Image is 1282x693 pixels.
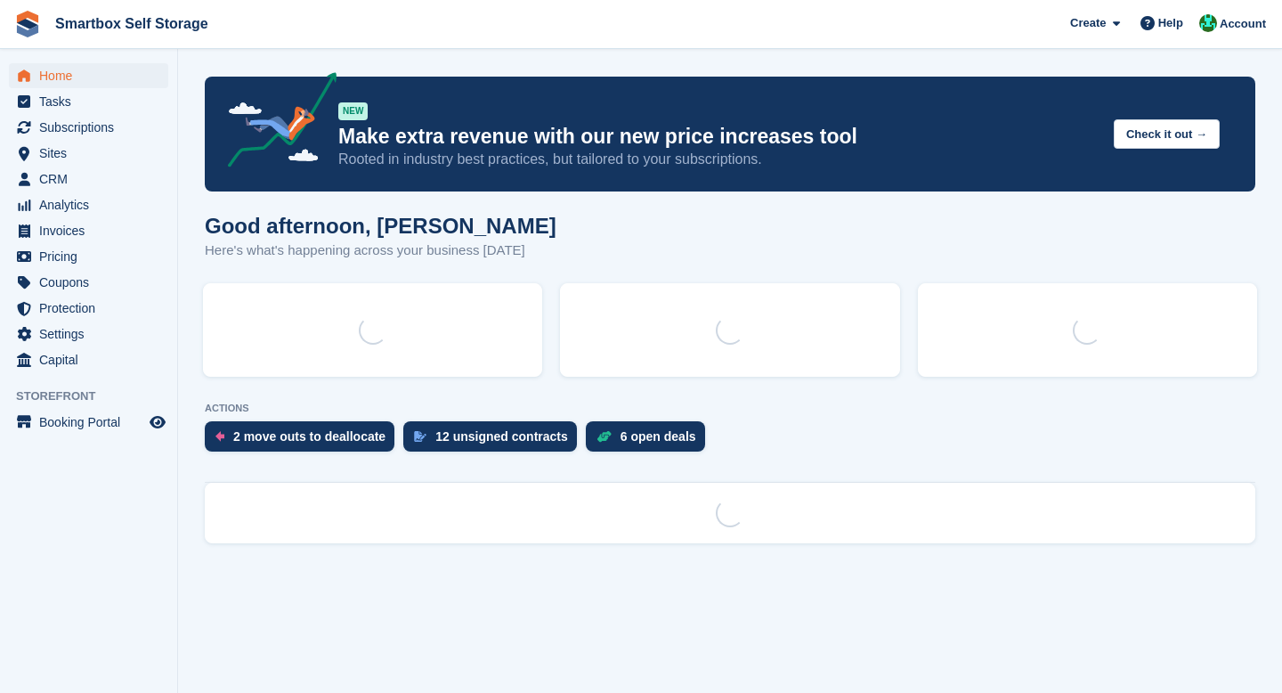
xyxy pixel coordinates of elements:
[338,150,1099,169] p: Rooted in industry best practices, but tailored to your subscriptions.
[9,218,168,243] a: menu
[9,410,168,435] a: menu
[205,241,556,261] p: Here's what's happening across your business [DATE]
[435,429,568,444] div: 12 unsigned contracts
[39,115,146,140] span: Subscriptions
[9,63,168,88] a: menu
[9,192,168,217] a: menu
[39,270,146,295] span: Coupons
[9,322,168,346] a: menu
[586,421,714,461] a: 6 open deals
[39,347,146,372] span: Capital
[9,115,168,140] a: menu
[205,214,556,238] h1: Good afternoon, [PERSON_NAME]
[621,429,696,444] div: 6 open deals
[39,192,146,217] span: Analytics
[39,89,146,114] span: Tasks
[338,102,368,120] div: NEW
[338,124,1099,150] p: Make extra revenue with our new price increases tool
[39,63,146,88] span: Home
[1114,119,1220,149] button: Check it out →
[39,296,146,321] span: Protection
[9,347,168,372] a: menu
[205,421,403,461] a: 2 move outs to deallocate
[9,296,168,321] a: menu
[1199,14,1217,32] img: Elinor Shepherd
[596,430,612,443] img: deal-1b604bf984904fb50ccaf53a9ad4b4a5d6e5aea283cecdc64d6e3604feb123c2.svg
[1220,15,1266,33] span: Account
[9,89,168,114] a: menu
[9,141,168,166] a: menu
[403,421,586,461] a: 12 unsigned contracts
[205,403,1255,414] p: ACTIONS
[1158,14,1183,32] span: Help
[39,322,146,346] span: Settings
[39,141,146,166] span: Sites
[213,72,337,174] img: price-adjustments-announcement-icon-8257ccfd72463d97f412b2fc003d46551f7dbcb40ab6d574587a9cd5c0d94...
[414,431,426,442] img: contract_signature_icon-13c848040528278c33f63329250d36e43548de30e8caae1d1a13099fd9432cc5.svg
[39,244,146,269] span: Pricing
[9,167,168,192] a: menu
[9,270,168,295] a: menu
[233,429,385,444] div: 2 move outs to deallocate
[14,11,41,37] img: stora-icon-8386f47178a22dfd0bd8f6a31ec36ba5ce8667c1dd55bd0f319d3a0aa187defe.svg
[39,218,146,243] span: Invoices
[215,431,224,442] img: move_outs_to_deallocate_icon-f764333ba52eb49d3ac5e1228854f67142a1ed5810a6f6cc68b1a99e826820c5.svg
[9,244,168,269] a: menu
[39,410,146,435] span: Booking Portal
[147,412,168,433] a: Preview store
[1070,14,1106,32] span: Create
[16,387,177,405] span: Storefront
[39,167,146,192] span: CRM
[48,9,215,38] a: Smartbox Self Storage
